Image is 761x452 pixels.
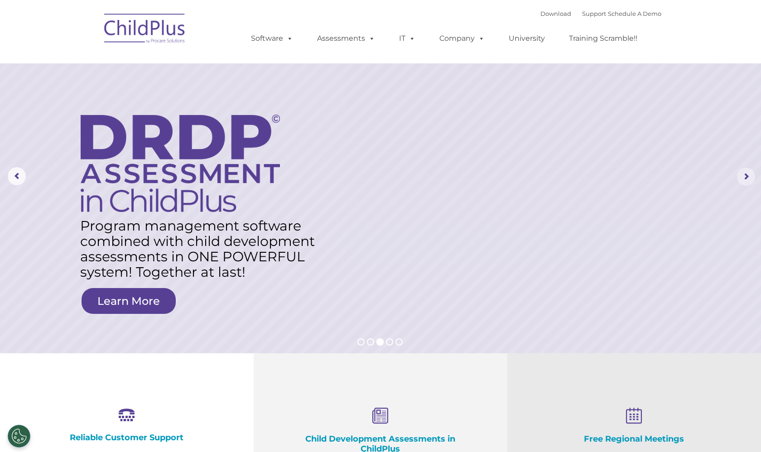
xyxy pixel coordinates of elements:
a: Training Scramble!! [560,29,646,48]
rs-layer: Program management software combined with child development assessments in ONE POWERFUL system! T... [80,218,324,280]
a: Support [582,10,606,17]
font: | [540,10,661,17]
a: Download [540,10,571,17]
a: Schedule A Demo [608,10,661,17]
button: Cookies Settings [8,425,30,447]
img: DRDP Assessment in ChildPlus [81,115,280,212]
a: Software [242,29,302,48]
img: ChildPlus by Procare Solutions [100,7,190,53]
a: Learn More [82,288,176,314]
a: Assessments [308,29,384,48]
h4: Free Regional Meetings [553,434,716,444]
span: Last name [126,60,154,67]
h4: Reliable Customer Support [45,433,208,442]
a: IT [390,29,424,48]
a: Company [430,29,494,48]
a: University [500,29,554,48]
span: Phone number [126,97,164,104]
